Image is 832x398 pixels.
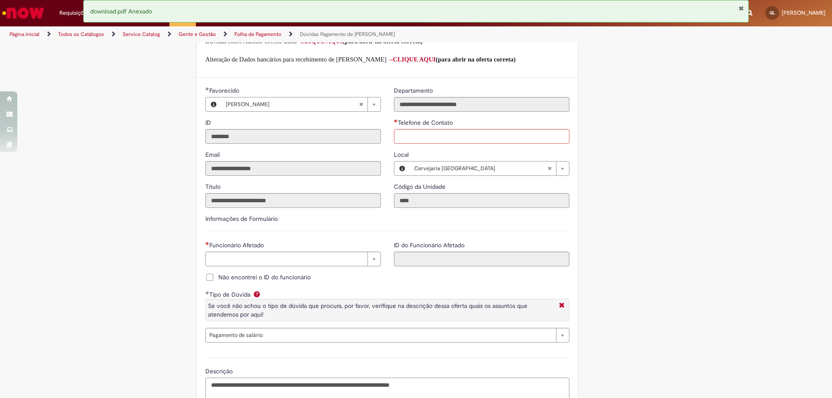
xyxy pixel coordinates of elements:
abbr: Limpar campo Local [543,162,556,175]
span: Obrigatório Preenchido [205,87,209,91]
span: [PERSON_NAME] [226,97,359,111]
span: Se você não achou o tipo de dúvida que procura, por favor, verifique na descrição dessa oferta qu... [208,302,527,318]
span: download.pdf Anexado [90,7,152,15]
span: Somente leitura - ID do Funcionário Afetado [394,241,466,249]
span: Somente leitura - Departamento [394,87,435,94]
span: – [390,56,393,63]
span: [PERSON_NAME] [782,9,825,16]
ul: Trilhas de página [6,26,548,42]
a: Limpar campo Funcionário Afetado [205,252,381,266]
abbr: Limpar campo Favorecido [354,97,367,111]
span: Somente leitura - Email [205,151,221,159]
label: Somente leitura - ID [205,118,213,127]
a: [PERSON_NAME]Limpar campo Favorecido [221,97,380,111]
span: Descrição [205,367,234,375]
span: (para abrir na oferta correta) [436,56,516,63]
span: Ajuda para Tipo de Dúvida [252,291,262,298]
i: Fechar More information Por question_tipo_de_duvida [557,301,567,311]
input: Email [205,161,381,176]
span: Necessários - Favorecido [209,87,241,94]
span: Alteração de Dados bancários para recebimento de [PERSON_NAME] [205,56,387,63]
a: Service Catalog [123,31,160,38]
label: Somente leitura - Departamento [394,86,435,95]
label: Somente leitura - Código da Unidade [394,182,447,191]
a: Todos os Catálogos [58,31,104,38]
span: Cervejaria [GEOGRAPHIC_DATA] [414,162,547,175]
span: Local [394,151,410,159]
a: CLIQUE AQUI [393,56,436,63]
label: Somente leitura - Título [205,182,222,191]
a: Cervejaria [GEOGRAPHIC_DATA]Limpar campo Local [410,162,569,175]
span: Necessários [205,242,209,245]
a: Página inicial [10,31,39,38]
span: Não encontrei o ID do funcionário [218,273,311,282]
span: Necessários [394,119,398,123]
img: ServiceNow [1,4,45,22]
input: Departamento [394,97,569,112]
button: Fechar Notificação [738,5,744,12]
button: Favorecido, Visualizar este registro Guilherme Da Silva Lima [206,97,221,111]
button: Local, Visualizar este registro Cervejaria Santa Catarina [394,162,410,175]
span: Tipo de Dúvida [209,291,252,298]
span: Somente leitura - ID [205,119,213,126]
a: Folha de Pagamento [234,31,281,38]
span: Necessários - Funcionário Afetado [209,241,266,249]
span: Pagamento de salário [209,328,552,342]
input: Telefone de Contato [394,129,569,144]
label: Somente leitura - Email [205,150,221,159]
span: Requisições [59,9,90,17]
input: ID do Funcionário Afetado [394,252,569,266]
a: Dúvidas Pagamento de [PERSON_NAME] [300,31,395,38]
input: Código da Unidade [394,193,569,208]
input: ID [205,129,381,144]
a: Gente e Gestão [179,31,216,38]
span: GL [770,10,775,16]
span: Telefone de Contato [398,119,455,126]
span: Obrigatório Preenchido [205,291,209,294]
label: Informações de Formulário [205,215,278,223]
input: Título [205,193,381,208]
